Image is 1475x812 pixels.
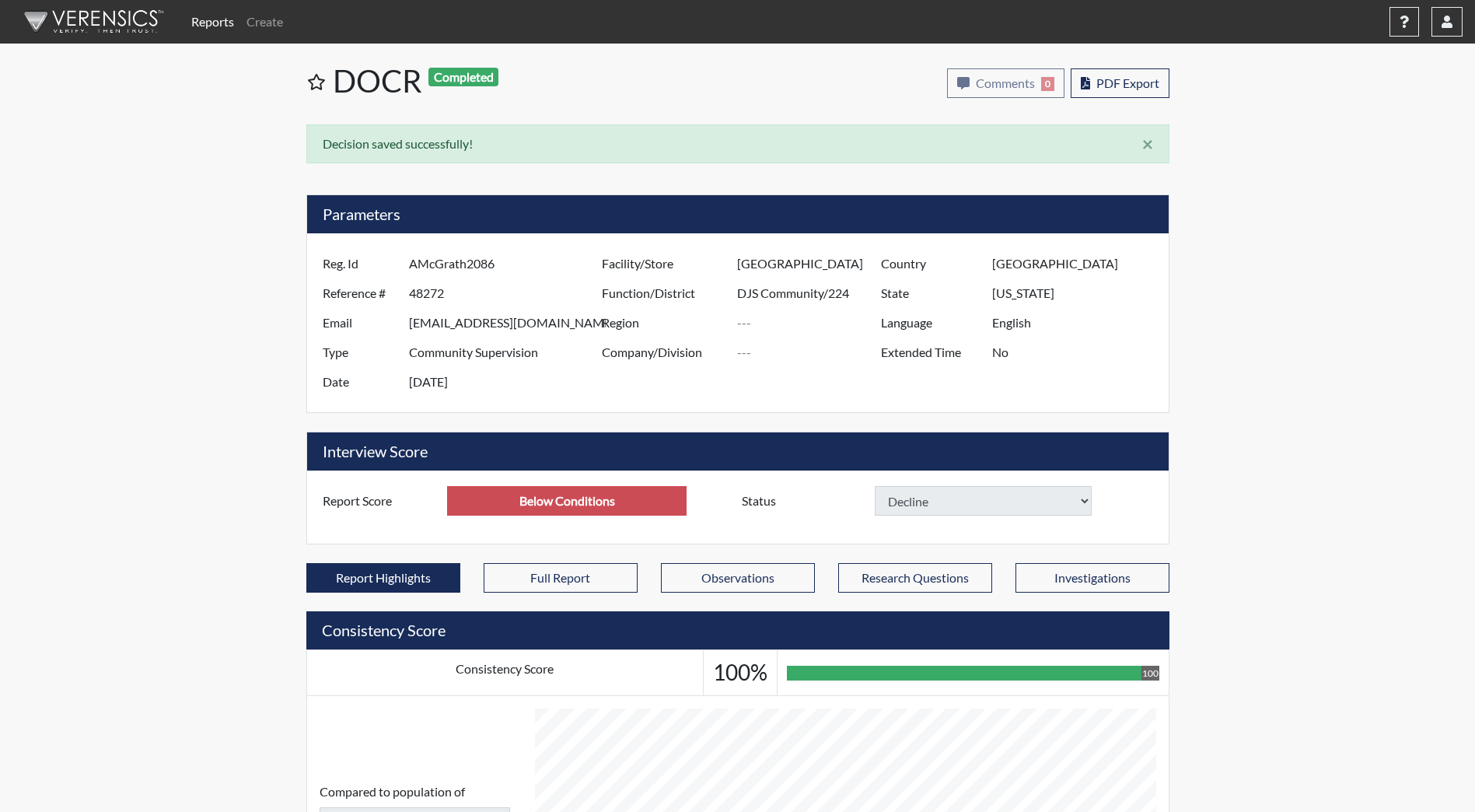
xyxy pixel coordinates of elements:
[976,75,1035,90] span: Comments
[307,432,1169,471] h5: Interview Score
[311,486,448,516] label: Report Score
[730,486,875,516] label: Status
[409,308,606,338] input: ---
[1071,68,1169,98] button: PDF Export
[1127,125,1169,163] button: Close
[311,308,409,338] label: Email
[311,278,409,308] label: Reference #
[1015,563,1169,593] button: Investigations
[992,308,1164,338] input: ---
[713,660,767,686] h3: 100%
[590,338,738,367] label: Company/Division
[484,563,638,593] button: Full Report
[311,249,409,278] label: Reg. Id
[947,68,1064,98] button: Comments0
[307,195,1169,233] h5: Parameters
[737,308,885,338] input: ---
[306,124,1169,163] div: Decision saved successfully!
[590,308,738,338] label: Region
[590,249,738,278] label: Facility/Store
[869,338,992,367] label: Extended Time
[311,367,409,397] label: Date
[409,278,606,308] input: ---
[1096,75,1159,90] span: PDF Export
[869,249,992,278] label: Country
[869,278,992,308] label: State
[992,278,1164,308] input: ---
[311,338,409,367] label: Type
[185,6,240,37] a: Reports
[409,249,606,278] input: ---
[661,563,815,593] button: Observations
[240,6,289,37] a: Create
[1141,666,1159,681] div: 100
[333,62,739,100] h1: DOCR
[737,278,885,308] input: ---
[869,308,992,338] label: Language
[992,338,1164,367] input: ---
[1142,132,1153,155] span: ×
[838,563,992,593] button: Research Questions
[1041,77,1054,91] span: 0
[737,249,885,278] input: ---
[590,278,738,308] label: Function/District
[992,249,1164,278] input: ---
[306,650,703,696] td: Consistency Score
[320,782,465,801] label: Compared to population of
[306,611,1169,649] h5: Consistency Score
[447,486,687,516] input: ---
[730,486,1165,516] div: Document a decision to hire or decline a candiate
[409,367,606,397] input: ---
[737,338,885,367] input: ---
[306,563,460,593] button: Report Highlights
[409,338,606,367] input: ---
[428,68,498,86] span: Completed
